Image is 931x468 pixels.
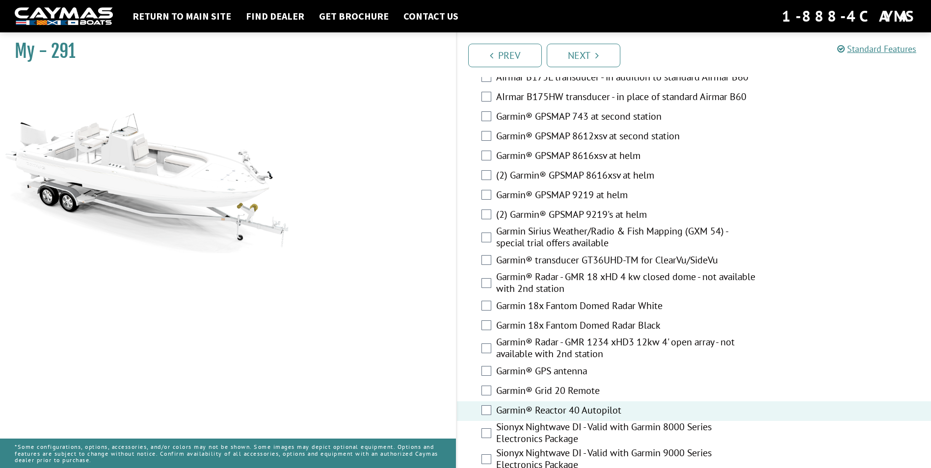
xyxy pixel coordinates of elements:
a: Find Dealer [241,10,309,23]
label: (2) Garmin® GPSMAP 9219's at helm [496,208,757,223]
a: Standard Features [837,43,916,54]
label: Garmin® Radar - GMR 1234 xHD3 12kw 4' open array - not available with 2nd station [496,336,757,362]
img: white-logo-c9c8dbefe5ff5ceceb0f0178aa75bf4bb51f6bca0971e226c86eb53dfe498488.png [15,7,113,26]
a: Prev [468,44,542,67]
label: Garmin® GPSMAP 9219 at helm [496,189,757,203]
label: Garmin® Grid 20 Remote [496,385,757,399]
label: (2) Garmin® GPSMAP 8616xsv at helm [496,169,757,183]
a: Return to main site [128,10,236,23]
p: *Some configurations, options, accessories, and/or colors may not be shown. Some images may depic... [15,439,441,468]
a: Next [547,44,620,67]
label: Sionyx Nightwave DI - Valid with Garmin 8000 Series Electronics Package [496,421,757,447]
h1: My - 291 [15,40,431,62]
label: Garmin 18x Fantom Domed Radar White [496,300,757,314]
label: Garmin® GPS antenna [496,365,757,379]
label: Garmin® GPSMAP 8612xsv at second station [496,130,757,144]
label: Garmin Sirius Weather/Radio & Fish Mapping (GXM 54) - special trial offers available [496,225,757,251]
label: Garmin® Reactor 40 Autopilot [496,404,757,418]
label: Airmar B175L transducer - in addition to standard Airmar B60 [496,71,757,85]
a: Contact Us [399,10,463,23]
label: Garmin 18x Fantom Domed Radar Black [496,319,757,334]
label: Garmin® transducer GT36UHD-TM for ClearVu/SideVu [496,254,757,268]
div: 1-888-4CAYMAS [782,5,916,27]
label: Garmin® Radar - GMR 18 xHD 4 kw closed dome - not available with 2nd station [496,271,757,297]
label: Garmin® GPSMAP 743 at second station [496,110,757,125]
label: AIrmar B175HW transducer - in place of standard Airmar B60 [496,91,757,105]
label: Garmin® GPSMAP 8616xsv at helm [496,150,757,164]
a: Get Brochure [314,10,394,23]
